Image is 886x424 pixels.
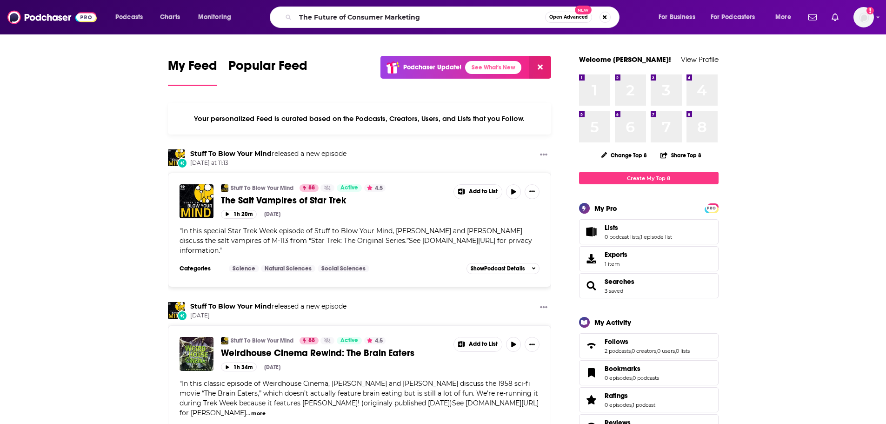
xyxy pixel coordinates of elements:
[221,347,414,359] span: Weirdhouse Cinema Rewind: The Brain Eaters
[582,366,601,379] a: Bookmarks
[471,265,525,272] span: Show Podcast Details
[657,348,675,354] a: 0 users
[261,265,315,272] a: Natural Sciences
[706,204,717,211] a: PRO
[403,63,461,71] p: Podchaser Update!
[168,302,185,319] a: Stuff To Blow Your Mind
[160,11,180,24] span: Charts
[279,7,628,28] div: Search podcasts, credits, & more...
[168,58,217,86] a: My Feed
[221,337,228,344] img: Stuff To Blow Your Mind
[228,58,307,79] span: Popular Feed
[221,184,228,192] a: Stuff To Blow Your Mind
[308,183,315,193] span: 88
[652,10,707,25] button: open menu
[221,210,257,219] button: 1h 20m
[168,149,185,166] img: Stuff To Blow Your Mind
[192,10,243,25] button: open menu
[640,234,640,240] span: ,
[115,11,143,24] span: Podcasts
[364,184,386,192] button: 4.5
[605,337,628,346] span: Follows
[605,391,628,400] span: Ratings
[525,337,540,352] button: Show More Button
[579,246,719,271] a: Exports
[605,391,655,400] a: Ratings
[190,302,272,310] a: Stuff To Blow Your Mind
[605,375,632,381] a: 0 episodes
[337,184,362,192] a: Active
[579,273,719,298] span: Searches
[605,223,618,232] span: Lists
[853,7,874,27] span: Logged in as Ashley_Beenen
[198,11,231,24] span: Monitoring
[660,146,702,164] button: Share Top 8
[582,279,601,292] a: Searches
[340,336,358,345] span: Active
[180,227,532,255] span: " "
[180,184,213,218] img: The Salt Vampires of Star Trek
[605,402,632,408] a: 0 episodes
[525,184,540,199] button: Show More Button
[579,387,719,412] span: Ratings
[659,11,695,24] span: For Business
[594,204,617,213] div: My Pro
[180,337,213,371] img: Weirdhouse Cinema Rewind: The Brain Eaters
[180,379,539,417] span: "
[264,211,280,217] div: [DATE]
[251,410,266,417] button: more
[575,6,592,14] span: New
[469,341,498,348] span: Add to List
[579,219,719,244] span: Lists
[536,149,551,161] button: Show More Button
[681,55,719,64] a: View Profile
[582,393,601,406] a: Ratings
[631,348,632,354] span: ,
[221,363,257,371] button: 1h 34m
[318,265,369,272] a: Social Sciences
[605,337,690,346] a: Follows
[579,172,719,184] a: Create My Top 8
[605,364,640,373] span: Bookmarks
[466,263,540,274] button: ShowPodcast Details
[853,7,874,27] img: User Profile
[536,302,551,314] button: Show More Button
[190,302,346,311] h3: released a new episode
[706,205,717,212] span: PRO
[231,337,293,344] a: Stuff To Blow Your Mind
[676,348,690,354] a: 0 lists
[605,250,627,259] span: Exports
[605,288,623,294] a: 3 saved
[295,10,545,25] input: Search podcasts, credits, & more...
[454,337,502,351] button: Show More Button
[579,55,671,64] a: Welcome [PERSON_NAME]!
[469,188,498,195] span: Add to List
[190,149,272,158] a: Stuff To Blow Your Mind
[605,348,631,354] a: 2 podcasts
[675,348,676,354] span: ,
[805,9,820,25] a: Show notifications dropdown
[656,348,657,354] span: ,
[605,261,627,267] span: 1 item
[605,223,672,232] a: Lists
[7,8,97,26] img: Podchaser - Follow, Share and Rate Podcasts
[190,149,346,158] h3: released a new episode
[221,195,447,206] a: The Salt Vampires of Star Trek
[154,10,186,25] a: Charts
[582,252,601,265] span: Exports
[180,265,221,272] h3: Categories
[711,11,755,24] span: For Podcasters
[633,375,659,381] a: 0 podcasts
[828,9,842,25] a: Show notifications dropdown
[109,10,155,25] button: open menu
[605,234,640,240] a: 0 podcast lists
[300,184,319,192] a: 88
[605,277,634,286] a: Searches
[337,337,362,344] a: Active
[545,12,592,23] button: Open AdvancedNew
